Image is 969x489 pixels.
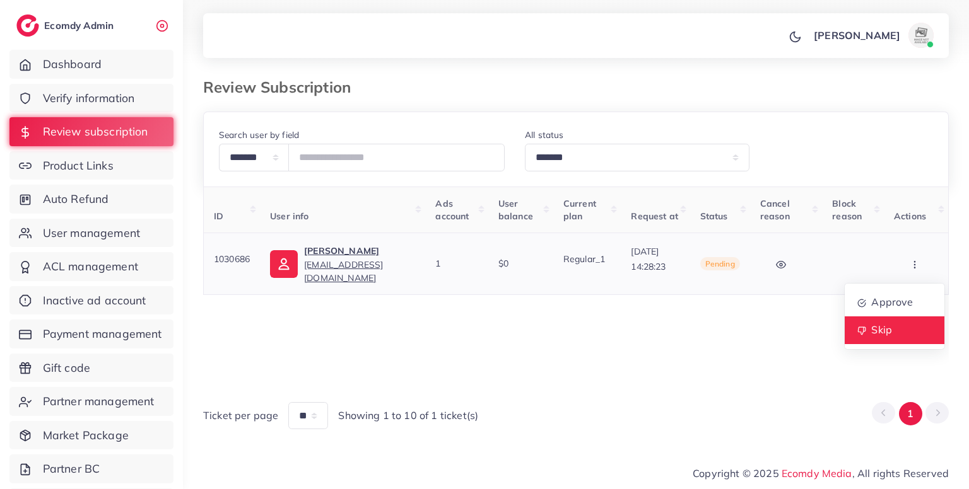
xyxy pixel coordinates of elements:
span: [EMAIL_ADDRESS][DOMAIN_NAME] [304,259,383,283]
a: logoEcomdy Admin [16,14,117,37]
a: Review subscription [9,117,173,146]
p: [DATE] 14:28:23 [631,244,679,274]
label: Search user by field [219,129,299,141]
p: Regular_1 [563,251,611,267]
span: Actions [894,210,926,222]
div: 1 [435,257,478,270]
a: [PERSON_NAME]avatar [807,23,939,48]
span: Payment management [43,326,162,342]
span: Block reason [832,198,862,222]
p: [PERSON_NAME] [814,28,900,43]
a: Product Links [9,151,173,180]
span: Showing 1 to 10 of 1 ticket(s) [338,408,478,423]
a: Partner management [9,387,173,416]
span: Partner BC [43,461,100,477]
a: Gift code [9,354,173,383]
a: User management [9,219,173,248]
a: ACL management [9,252,173,281]
a: [PERSON_NAME][EMAIL_ADDRESS][DOMAIN_NAME] [304,243,415,284]
a: Market Package [9,421,173,450]
span: Verify information [43,90,135,106]
img: avatar [908,23,934,48]
div: $0 [498,257,543,270]
img: ic-user-info.36bf1079.svg [270,250,298,278]
span: Request at [631,210,678,222]
a: Auto Refund [9,185,173,214]
span: Partner management [43,393,155,410]
label: All status [525,129,564,141]
span: Status [700,210,728,222]
p: [PERSON_NAME] [304,243,415,258]
span: Copyright © 2025 [693,466,949,481]
a: Partner BC [9,454,173,483]
a: Verify information [9,84,173,113]
a: Inactive ad account [9,286,173,315]
span: User management [43,225,140,241]
a: Ecomdy Media [782,467,852,480]
a: Payment management [9,319,173,348]
span: Ticket per page [203,408,278,423]
span: Cancel reason [760,198,790,222]
span: Gift code [43,360,90,376]
span: Approve [871,296,913,308]
span: Current plan [563,198,596,222]
span: User balance [498,198,533,222]
span: Inactive ad account [43,292,146,309]
span: Auto Refund [43,191,109,207]
a: Dashboard [9,50,173,79]
span: Dashboard [43,56,102,72]
span: Pending [700,257,740,271]
span: Review subscription [43,124,148,140]
span: User info [270,210,308,222]
span: , All rights Reserved [852,466,949,481]
span: Market Package [43,427,129,444]
ul: Pagination [872,402,949,425]
p: 1030686 [214,251,250,267]
span: Skip [871,323,892,336]
img: logo [16,14,39,37]
span: ACL management [43,258,138,275]
span: Product Links [43,158,114,174]
button: Go to page 1 [899,402,922,425]
h2: Ecomdy Admin [44,20,117,32]
span: Ads account [435,198,469,222]
h3: Review Subscription [203,78,361,96]
span: ID [214,210,223,222]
